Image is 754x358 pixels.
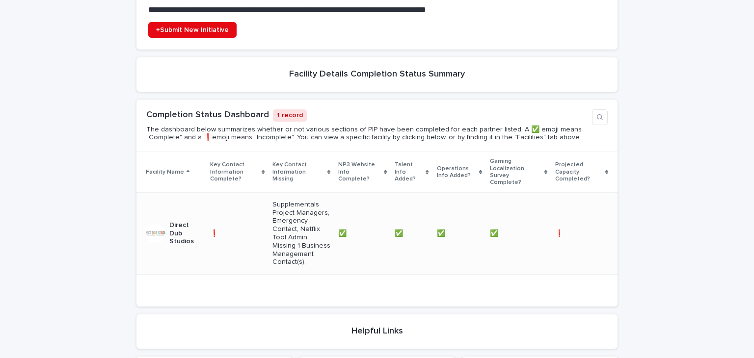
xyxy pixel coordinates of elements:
[338,159,381,184] p: NP3 Website Info Complete?
[272,201,330,266] p: Supplementals Project Managers, Emergency Contact, Netflix Tool Admin, Missing 1 Business Managem...
[210,159,259,184] p: Key Contact Information Complete?
[273,109,307,122] p: 1 record
[437,163,477,181] p: Operations Info Added?
[146,167,184,178] p: Facility Name
[338,228,349,238] p: ✅
[289,69,465,80] h2: Facility Details Completion Status Summary
[490,156,542,188] p: Gaming Localization Survey Complete?
[210,228,220,238] p: ❗️
[156,26,229,33] span: +Submit New Initiative
[395,159,423,184] p: Talent Info Added?
[555,159,603,184] p: Projected Capacity Completed?
[136,192,618,274] tr: Direct Dub Studios❗️❗️ Supplementals Project Managers, Emergency Contact, Netflix Tool Admin, Mis...
[555,228,565,238] p: ❗️
[169,221,202,246] p: Direct Dub Studios
[148,22,237,38] a: +Submit New Initiative
[437,228,447,238] p: ✅
[146,126,588,142] p: The dashboard below summarizes whether or not various sections of PIP have been completed for eac...
[272,159,325,184] p: Key Contact Information Missing
[146,110,269,119] a: Completion Status Dashboard
[351,326,403,337] h2: Helpful Links
[395,228,405,238] p: ✅
[490,228,500,238] p: ✅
